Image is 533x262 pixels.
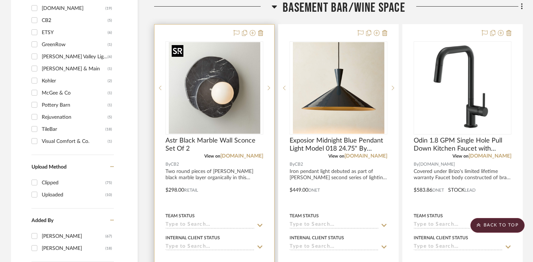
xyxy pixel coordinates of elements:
[31,218,53,223] span: Added By
[42,63,108,75] div: [PERSON_NAME] & Main
[165,222,254,229] input: Type to Search…
[452,154,469,158] span: View on
[42,111,108,123] div: Rejuvenation
[431,42,494,134] img: Odin 1.8 GPM Single Hole Pull Down Kitchen Faucet with Square Spout - Less Handle
[414,235,468,241] div: Internal Client Status
[220,154,263,159] a: [DOMAIN_NAME]
[105,177,112,189] div: (75)
[42,230,105,242] div: [PERSON_NAME]
[470,218,525,233] scroll-to-top-button: BACK TO TOP
[42,15,108,26] div: CB2
[108,87,112,99] div: (1)
[414,161,419,168] span: By
[108,15,112,26] div: (5)
[108,51,112,63] div: (6)
[290,137,387,153] span: Exposior Midnight Blue Pendant Light Model 018 24.75" By [PERSON_NAME]
[165,244,254,251] input: Type to Search…
[344,154,387,159] a: [DOMAIN_NAME]
[295,161,303,168] span: CB2
[42,243,105,254] div: [PERSON_NAME]
[165,213,195,219] div: Team Status
[108,99,112,111] div: (1)
[42,3,105,14] div: [DOMAIN_NAME]
[290,222,379,229] input: Type to Search…
[42,123,105,135] div: TileBar
[204,154,220,158] span: View on
[171,161,179,168] span: CB2
[105,243,112,254] div: (18)
[105,3,112,14] div: (19)
[42,136,108,147] div: Visual Comfort & Co.
[414,222,503,229] input: Type to Search…
[42,51,108,63] div: [PERSON_NAME] Valley Lighting
[290,244,379,251] input: Type to Search…
[108,27,112,38] div: (6)
[414,137,511,153] span: Odin 1.8 GPM Single Hole Pull Down Kitchen Faucet with Square Spout - Less Handle
[108,75,112,87] div: (2)
[42,99,108,111] div: Pottery Barn
[108,63,112,75] div: (1)
[293,42,384,134] img: Exposior Midnight Blue Pendant Light Model 018 24.75" By Paul McCobb
[290,235,344,241] div: Internal Client Status
[31,165,67,170] span: Upload Method
[42,87,108,99] div: McGee & Co
[108,111,112,123] div: (5)
[414,213,443,219] div: Team Status
[328,154,344,158] span: View on
[419,161,455,168] span: [DOMAIN_NAME]
[42,75,108,87] div: Kohler
[414,244,503,251] input: Type to Search…
[105,123,112,135] div: (18)
[290,213,319,219] div: Team Status
[42,39,108,51] div: GreenRow
[42,189,105,201] div: Uploaded
[469,154,511,159] a: [DOMAIN_NAME]
[42,177,105,189] div: Clipped
[165,137,263,153] span: Astr Black Marble Wall Sconce Set Of 2
[169,42,260,134] img: Astr Black Marble Wall Sconce Set Of 2
[108,136,112,147] div: (1)
[165,161,171,168] span: By
[166,42,263,134] div: 0
[165,235,220,241] div: Internal Client Status
[105,189,112,201] div: (10)
[108,39,112,51] div: (1)
[42,27,108,38] div: ETSY
[290,161,295,168] span: By
[105,230,112,242] div: (67)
